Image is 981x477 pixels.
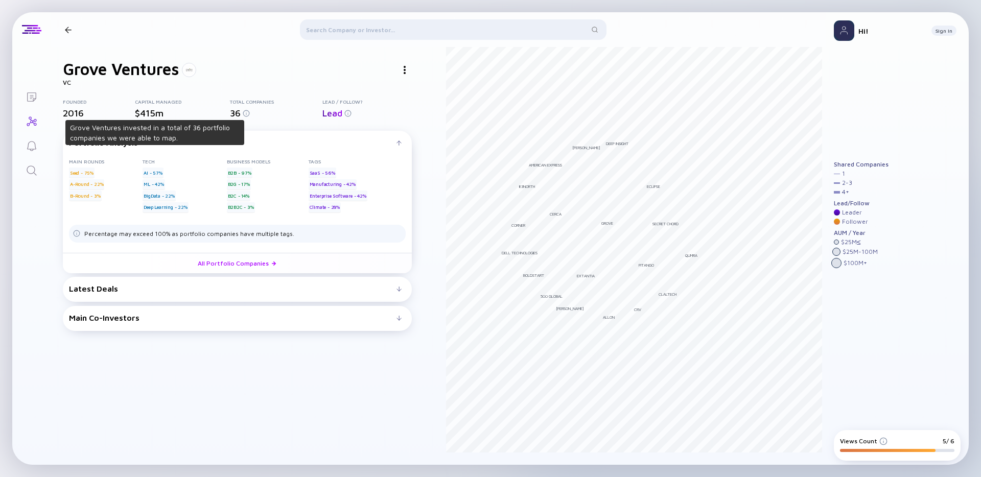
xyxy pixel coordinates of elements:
div: 4 + [842,188,849,196]
span: 36 [230,108,241,118]
div: CRV [634,307,641,312]
div: 500 Global [541,294,563,299]
a: Search [12,157,51,182]
div: Capital Managed [135,99,230,105]
div: Total Companies [230,99,322,105]
div: Eclipse [647,184,660,189]
div: Tech [143,158,226,164]
div: 1 [842,170,845,177]
div: Dell Technologies [502,250,538,255]
h1: Grove Ventures [63,59,179,79]
div: $415m [135,108,230,118]
div: B-Round - 3% [69,190,102,201]
div: Leader [842,209,862,216]
div: Main Co-Investors [69,313,396,322]
div: Latest Deals [69,284,396,293]
div: Allon [603,315,615,320]
div: Enterprise Software - 42% [309,190,367,201]
a: Reminders [12,133,51,157]
div: Grove [601,221,613,226]
img: Info for Total Companies [243,110,250,117]
div: 83North [519,184,535,189]
div: Lead / Follow? [322,99,411,105]
div: Grove Ventures invested in a total of 36 portfolio companies we were able to map. [70,123,240,142]
a: All Portfolio Companies [63,253,412,273]
a: Lists [12,84,51,108]
span: Lead [322,108,342,118]
div: $ 100M + [844,259,867,267]
div: BigData - 22% [143,190,175,201]
div: Hi! [858,27,923,35]
div: Corner [511,223,525,228]
div: 2 - 3 [842,179,852,186]
button: Sign In [931,26,956,36]
div: SaaS - 56% [309,168,336,178]
div: B2B2C - 3% [227,202,255,212]
img: Profile Picture [834,20,854,41]
div: $ 25M - 100M [843,248,878,255]
div: B2G - 17% [227,179,251,189]
a: Investor Map [12,108,51,133]
div: VC [63,79,412,86]
div: Cerca [550,211,562,217]
div: Lead/Follow [834,200,889,207]
div: American Express [529,162,562,168]
div: ClalTech [659,292,676,297]
div: Percentage may exceed 100% as portfolio companies have multiple tags. [84,230,294,237]
div: B2B - 97% [227,168,252,178]
div: Extantia [577,273,595,278]
div: Secret Chord [652,221,679,226]
div: Business Models [227,158,309,164]
div: Main rounds [69,158,143,164]
div: Follower [842,218,868,225]
div: ≤ [857,238,861,246]
img: Info for Lead / Follow? [344,110,352,117]
div: 5/ 6 [943,437,954,445]
div: Pitango [639,263,654,268]
div: Tags [309,158,406,164]
div: Manufacturing - 42% [309,179,357,189]
div: Founded [63,99,135,105]
div: AI - 57% [143,168,163,178]
div: Qumra [685,253,697,258]
img: Investor Actions [404,66,406,74]
div: [PERSON_NAME] [572,145,600,150]
div: Views Count [840,437,887,445]
img: Tags Dislacimer info icon [73,230,80,237]
div: A-Round - 22% [69,179,104,189]
div: AUM / Year [834,229,889,236]
div: Deep Learning - 22% [143,202,188,212]
div: 2016 [63,108,135,118]
div: $ 25M [841,238,861,246]
div: Boldstart [523,273,544,278]
div: Climate - 28% [309,202,341,212]
div: Deep Insight [606,141,628,146]
div: B2C - 14% [227,190,250,201]
div: [PERSON_NAME] [556,306,584,311]
div: Shared Companies [834,161,889,168]
div: Seed - 75% [69,168,95,178]
div: ML - 42% [143,179,165,189]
